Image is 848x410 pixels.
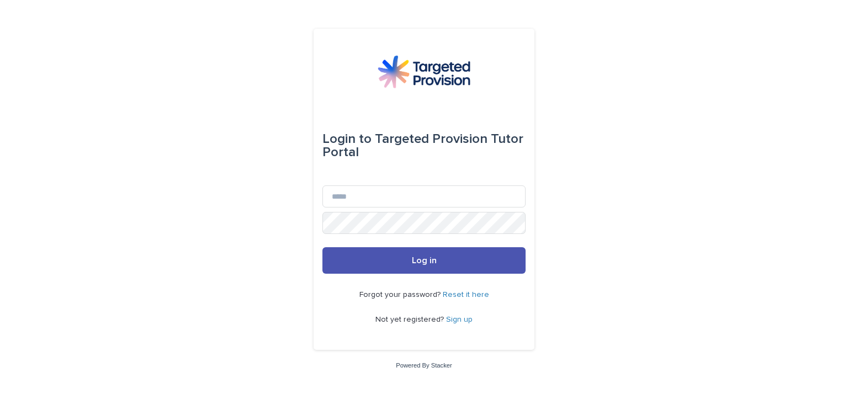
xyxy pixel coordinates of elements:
[412,256,437,265] span: Log in
[322,124,526,168] div: Targeted Provision Tutor Portal
[375,316,446,323] span: Not yet registered?
[322,247,526,274] button: Log in
[443,291,489,299] a: Reset it here
[359,291,443,299] span: Forgot your password?
[396,362,452,369] a: Powered By Stacker
[446,316,473,323] a: Sign up
[378,55,470,88] img: M5nRWzHhSzIhMunXDL62
[322,132,372,146] span: Login to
